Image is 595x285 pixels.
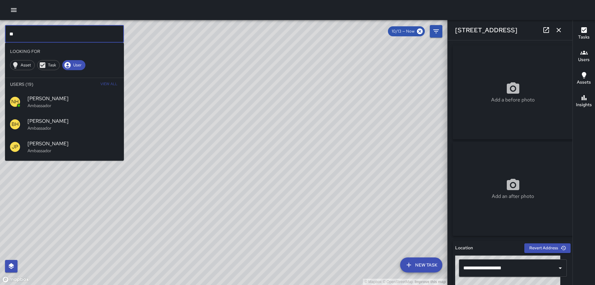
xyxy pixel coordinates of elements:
p: Ambassador [28,102,119,109]
h6: Assets [577,79,591,86]
h6: Location [455,245,473,251]
button: Revert Address [524,243,571,253]
p: Add an after photo [492,193,534,200]
span: Asset [17,62,34,68]
p: Ambassador [28,148,119,154]
p: Ambassador [28,125,119,131]
button: Users [573,45,595,68]
p: JP [12,143,18,151]
span: [PERSON_NAME] [28,95,119,102]
h6: [STREET_ADDRESS] [455,25,517,35]
button: Assets [573,68,595,90]
button: View All [99,78,119,91]
h6: Insights [576,101,592,108]
span: View All [100,79,117,89]
li: Users (19) [5,78,124,91]
div: NH[PERSON_NAME]Ambassador [5,91,124,113]
button: Tasks [573,23,595,45]
button: Open [556,264,565,272]
span: [PERSON_NAME] [28,140,119,148]
div: Asset [10,60,35,70]
div: 10/13 — Now [388,26,425,36]
p: NH [11,98,19,106]
p: BH [12,121,19,128]
span: [PERSON_NAME] [28,117,119,125]
button: New Task [400,257,442,272]
li: Looking For [5,45,124,58]
h6: Users [578,56,590,63]
span: Task [44,62,59,68]
button: Filters [430,25,442,38]
div: BH[PERSON_NAME]Ambassador [5,113,124,136]
span: User [69,62,85,68]
h6: Tasks [578,34,590,41]
p: Add a before photo [491,96,535,104]
div: User [62,60,85,70]
div: Task [37,60,60,70]
span: 10/13 — Now [388,28,418,34]
div: JP[PERSON_NAME]Ambassador [5,136,124,158]
button: Insights [573,90,595,113]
